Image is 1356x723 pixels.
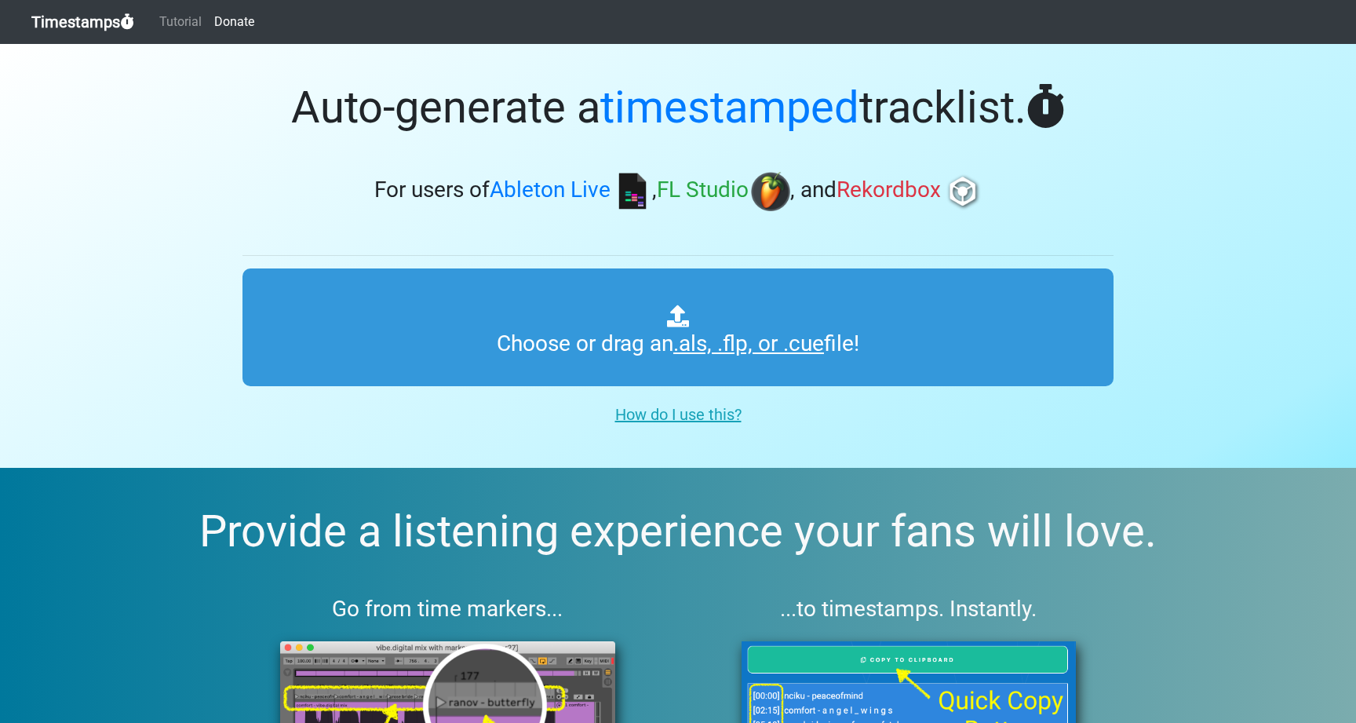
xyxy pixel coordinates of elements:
span: timestamped [600,82,859,133]
h3: For users of , , and [242,172,1114,211]
h2: Provide a listening experience your fans will love. [38,506,1318,558]
h3: Go from time markers... [242,596,653,623]
span: Rekordbox [837,177,941,203]
img: rb.png [943,172,982,211]
a: Tutorial [153,6,208,38]
img: fl.png [751,172,790,211]
a: Donate [208,6,261,38]
span: FL Studio [657,177,749,203]
a: Timestamps [31,6,134,38]
h1: Auto-generate a tracklist. [242,82,1114,134]
u: How do I use this? [615,405,742,424]
img: ableton.png [613,172,652,211]
span: Ableton Live [490,177,611,203]
h3: ...to timestamps. Instantly. [704,596,1114,623]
